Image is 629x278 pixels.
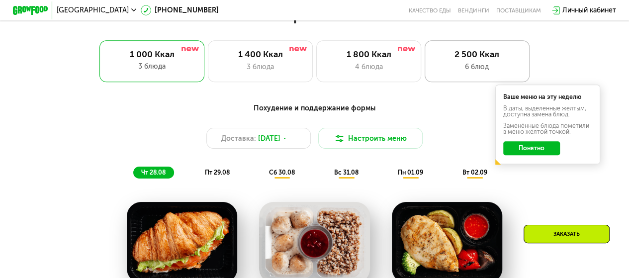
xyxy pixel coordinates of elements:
[334,169,359,176] span: вс 31.08
[205,169,230,176] span: пт 29.08
[326,49,412,60] div: 1 800 Ккал
[108,61,195,72] div: 3 блюда
[503,105,592,118] div: В даты, выделенные желтым, доступна замена блюд.
[108,49,195,60] div: 1 000 Ккал
[141,5,219,15] a: [PHONE_NUMBER]
[56,103,573,114] div: Похудение и поддержание формы
[318,128,423,149] button: Настроить меню
[217,62,304,72] div: 3 блюда
[496,7,541,14] div: поставщикам
[503,94,592,100] div: Ваше меню на эту неделю
[524,225,610,243] div: Заказать
[397,169,423,176] span: пн 01.09
[562,5,616,15] div: Личный кабинет
[217,49,304,60] div: 1 400 Ккал
[269,169,295,176] span: сб 30.08
[409,7,451,14] a: Качество еды
[434,49,520,60] div: 2 500 Ккал
[258,133,280,144] span: [DATE]
[434,62,520,72] div: 6 блюд
[57,7,129,14] span: [GEOGRAPHIC_DATA]
[326,62,412,72] div: 4 блюда
[503,123,592,135] div: Заменённые блюда пометили в меню жёлтой точкой.
[503,141,559,155] button: Понятно
[221,133,256,144] span: Доставка:
[458,7,489,14] a: Вендинги
[462,169,487,176] span: вт 02.09
[141,169,166,176] span: чт 28.08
